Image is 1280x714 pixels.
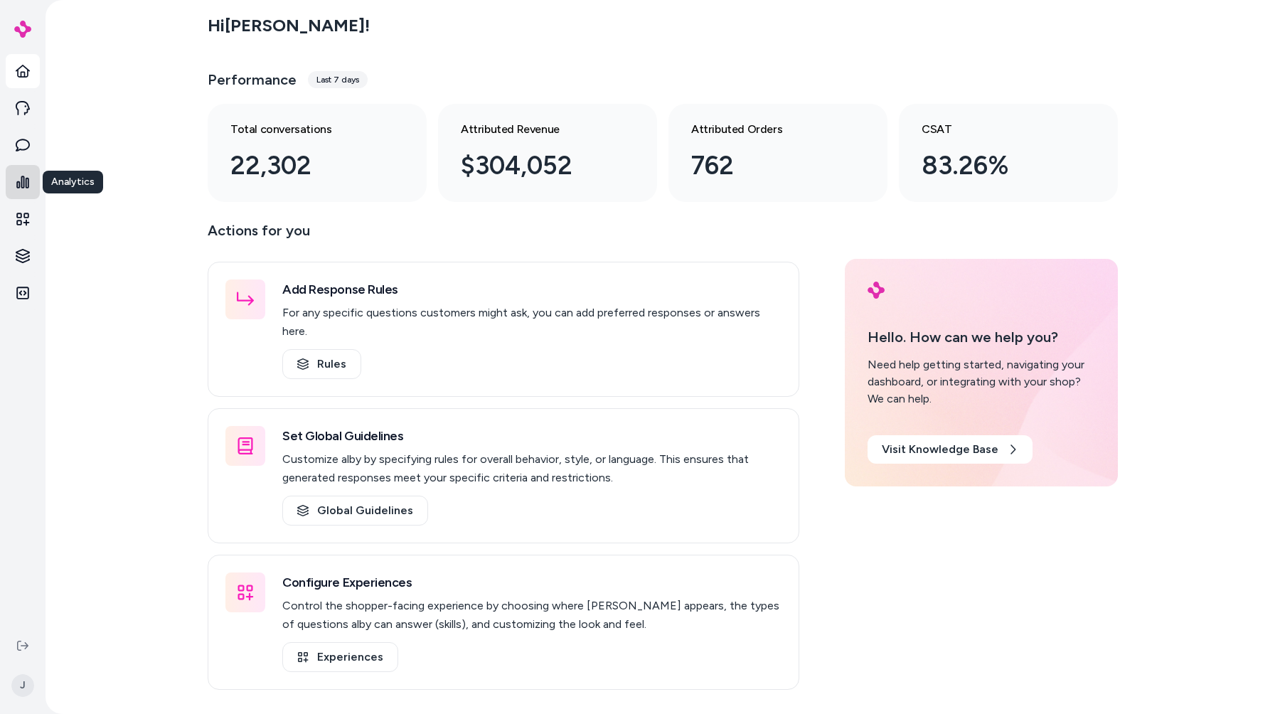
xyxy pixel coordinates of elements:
div: Last 7 days [308,71,368,88]
h3: Set Global Guidelines [282,426,782,446]
p: Control the shopper-facing experience by choosing where [PERSON_NAME] appears, the types of quest... [282,597,782,634]
div: 83.26% [922,146,1072,185]
h2: Hi [PERSON_NAME] ! [208,15,370,36]
a: Global Guidelines [282,496,428,526]
a: Total conversations 22,302 [208,104,427,202]
div: 22,302 [230,146,381,185]
div: $304,052 [461,146,612,185]
h3: CSAT [922,121,1072,138]
p: For any specific questions customers might ask, you can add preferred responses or answers here. [282,304,782,341]
h3: Add Response Rules [282,279,782,299]
h3: Attributed Orders [691,121,842,138]
img: alby Logo [14,21,31,38]
div: Need help getting started, navigating your dashboard, or integrating with your shop? We can help. [868,356,1095,407]
a: Attributed Revenue $304,052 [438,104,657,202]
span: J [11,674,34,697]
img: alby Logo [868,282,885,299]
a: Visit Knowledge Base [868,435,1033,464]
h3: Attributed Revenue [461,121,612,138]
h3: Configure Experiences [282,572,782,592]
button: J [9,663,37,708]
h3: Total conversations [230,121,381,138]
a: Rules [282,349,361,379]
p: Actions for you [208,219,799,253]
p: Customize alby by specifying rules for overall behavior, style, or language. This ensures that ge... [282,450,782,487]
a: Experiences [282,642,398,672]
div: Analytics [43,171,103,193]
h3: Performance [208,70,297,90]
p: Hello. How can we help you? [868,326,1095,348]
div: 762 [691,146,842,185]
a: CSAT 83.26% [899,104,1118,202]
a: Attributed Orders 762 [668,104,887,202]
